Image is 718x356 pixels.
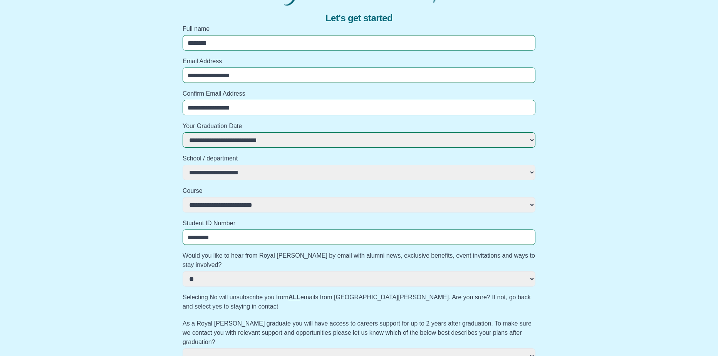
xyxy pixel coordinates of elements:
label: As a Royal [PERSON_NAME] graduate you will have access to careers support for up to 2 years after... [183,319,535,347]
u: ALL [289,294,300,300]
label: Email Address [183,57,535,66]
span: Let's get started [325,12,393,24]
label: Your Graduation Date [183,121,535,131]
label: Full name [183,24,535,34]
label: Would you like to hear from Royal [PERSON_NAME] by email with alumni news, exclusive benefits, ev... [183,251,535,270]
label: Student ID Number [183,219,535,228]
label: Confirm Email Address [183,89,535,98]
label: Course [183,186,535,196]
label: School / department [183,154,535,163]
p: Selecting No will unsubscribe you from emails from [GEOGRAPHIC_DATA][PERSON_NAME]. Are you sure? ... [183,293,535,311]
